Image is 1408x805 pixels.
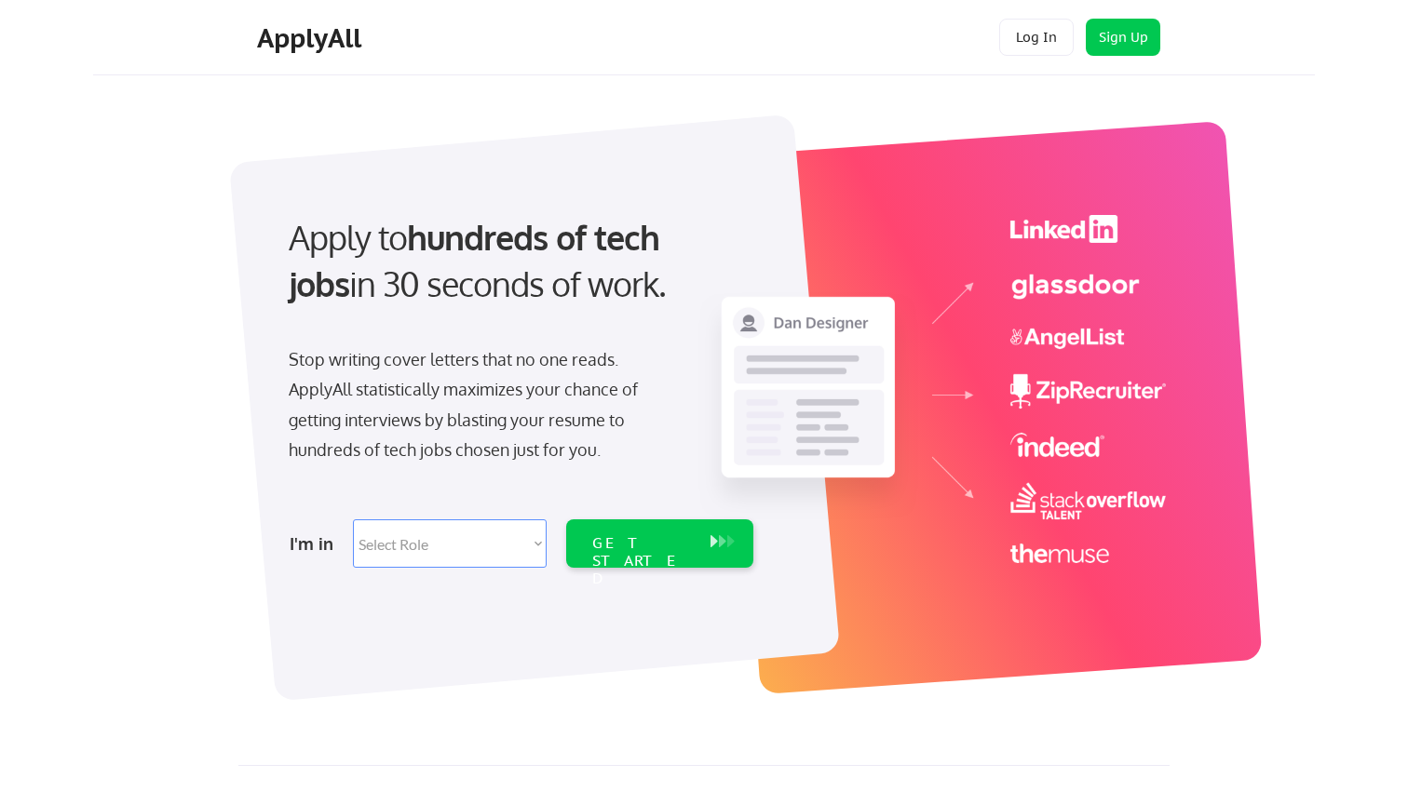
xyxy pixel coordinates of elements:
button: Log In [999,19,1074,56]
strong: hundreds of tech jobs [289,216,668,304]
div: Stop writing cover letters that no one reads. ApplyAll statistically maximizes your chance of get... [289,344,671,465]
div: GET STARTED [592,534,692,588]
div: ApplyAll [257,22,367,54]
div: I'm in [290,529,342,558]
button: Sign Up [1086,19,1160,56]
div: Apply to in 30 seconds of work. [289,214,746,308]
